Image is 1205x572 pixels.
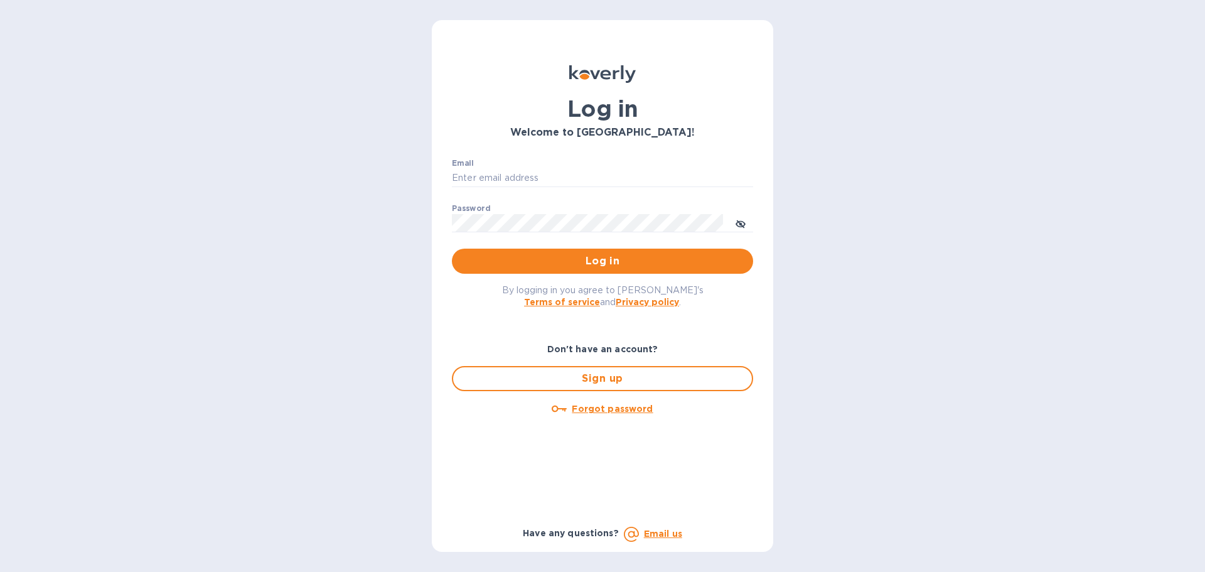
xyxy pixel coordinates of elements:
[452,366,753,391] button: Sign up
[452,159,474,167] label: Email
[462,254,743,269] span: Log in
[452,249,753,274] button: Log in
[572,404,653,414] u: Forgot password
[616,297,679,307] a: Privacy policy
[452,127,753,139] h3: Welcome to [GEOGRAPHIC_DATA]!
[502,285,704,307] span: By logging in you agree to [PERSON_NAME]'s and .
[728,210,753,235] button: toggle password visibility
[524,297,600,307] a: Terms of service
[547,344,658,354] b: Don't have an account?
[569,65,636,83] img: Koverly
[523,528,619,538] b: Have any questions?
[452,205,490,212] label: Password
[452,169,753,188] input: Enter email address
[463,371,742,386] span: Sign up
[452,95,753,122] h1: Log in
[644,529,682,539] a: Email us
